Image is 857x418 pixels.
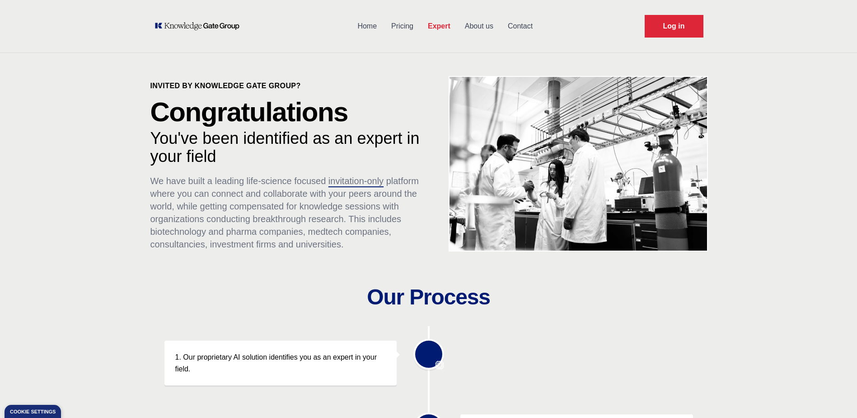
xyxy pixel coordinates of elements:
img: KOL management, KEE, Therapy area experts [450,77,707,251]
span: invitation-only [328,176,384,186]
a: About us [458,14,501,38]
p: You've been identified as an expert in your field [150,129,432,166]
p: 1. Our proprietary AI solution identifies you as an expert in your field. [175,351,386,375]
a: Home [350,14,384,38]
a: Pricing [384,14,421,38]
a: Expert [421,14,458,38]
p: We have built a leading life-science focused platform where you can connect and collaborate with ... [150,175,432,251]
a: Contact [501,14,540,38]
p: Invited by Knowledge Gate Group? [150,81,432,91]
div: Chat-Widget [812,375,857,418]
p: Congratulations [150,99,432,126]
iframe: Chat Widget [812,375,857,418]
a: Request Demo [645,15,703,38]
a: KOL Knowledge Platform: Talk to Key External Experts (KEE) [154,22,246,31]
div: Cookie settings [10,409,56,414]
